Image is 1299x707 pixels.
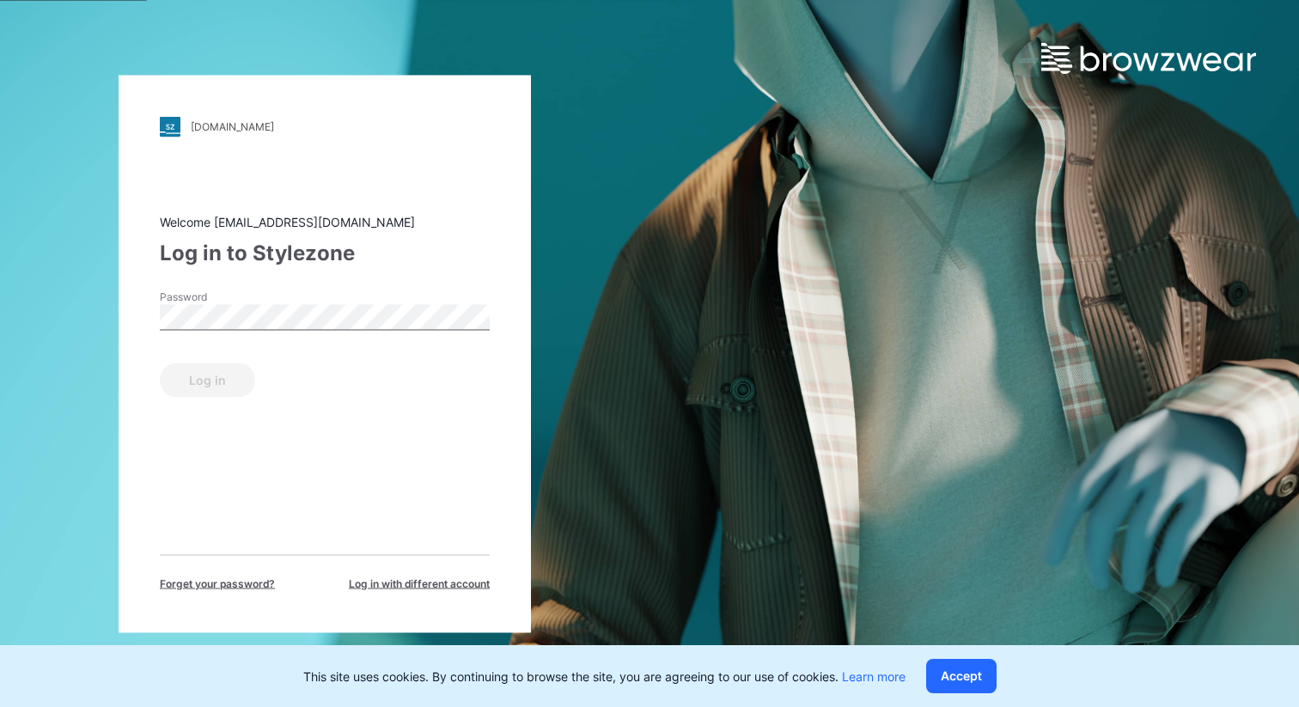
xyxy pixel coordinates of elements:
[160,116,490,137] a: [DOMAIN_NAME]
[160,116,180,137] img: stylezone-logo.562084cfcfab977791bfbf7441f1a819.svg
[160,289,280,304] label: Password
[160,576,275,591] span: Forget your password?
[160,212,490,230] div: Welcome [EMAIL_ADDRESS][DOMAIN_NAME]
[926,659,997,693] button: Accept
[191,120,274,133] div: [DOMAIN_NAME]
[842,669,906,684] a: Learn more
[349,576,490,591] span: Log in with different account
[1041,43,1256,74] img: browzwear-logo.e42bd6dac1945053ebaf764b6aa21510.svg
[160,237,490,268] div: Log in to Stylezone
[303,667,906,686] p: This site uses cookies. By continuing to browse the site, you are agreeing to our use of cookies.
